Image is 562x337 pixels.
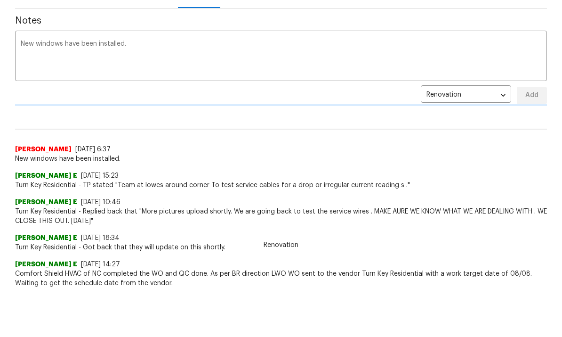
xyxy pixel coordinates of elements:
[15,207,547,226] span: Turn Key Residential - Replied back that "More pictures upload shortly. We are going back to test...
[15,233,77,243] span: [PERSON_NAME] E
[81,261,120,268] span: [DATE] 14:27
[81,173,119,179] span: [DATE] 15:23
[15,243,547,252] span: Turn Key Residential - Got back that they will update on this shortly.
[15,145,72,154] span: [PERSON_NAME]
[81,199,120,205] span: [DATE] 10:46
[15,154,547,164] span: New windows have been installed.
[21,41,541,74] textarea: New windows have been installed.
[15,181,547,190] span: Turn Key Residential - TP stated "Team at lowes around corner To test service cables for a drop o...
[75,146,111,153] span: [DATE] 6:37
[15,197,77,207] span: [PERSON_NAME] E
[258,240,304,250] span: Renovation
[15,171,77,181] span: [PERSON_NAME] E
[15,260,77,269] span: [PERSON_NAME] E
[15,269,547,288] span: Comfort Shield HVAC of NC completed the WO and QC done. As per BR direction LWO WO sent to the ve...
[15,16,547,25] span: Notes
[421,84,511,107] div: Renovation
[81,235,120,241] span: [DATE] 18:34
